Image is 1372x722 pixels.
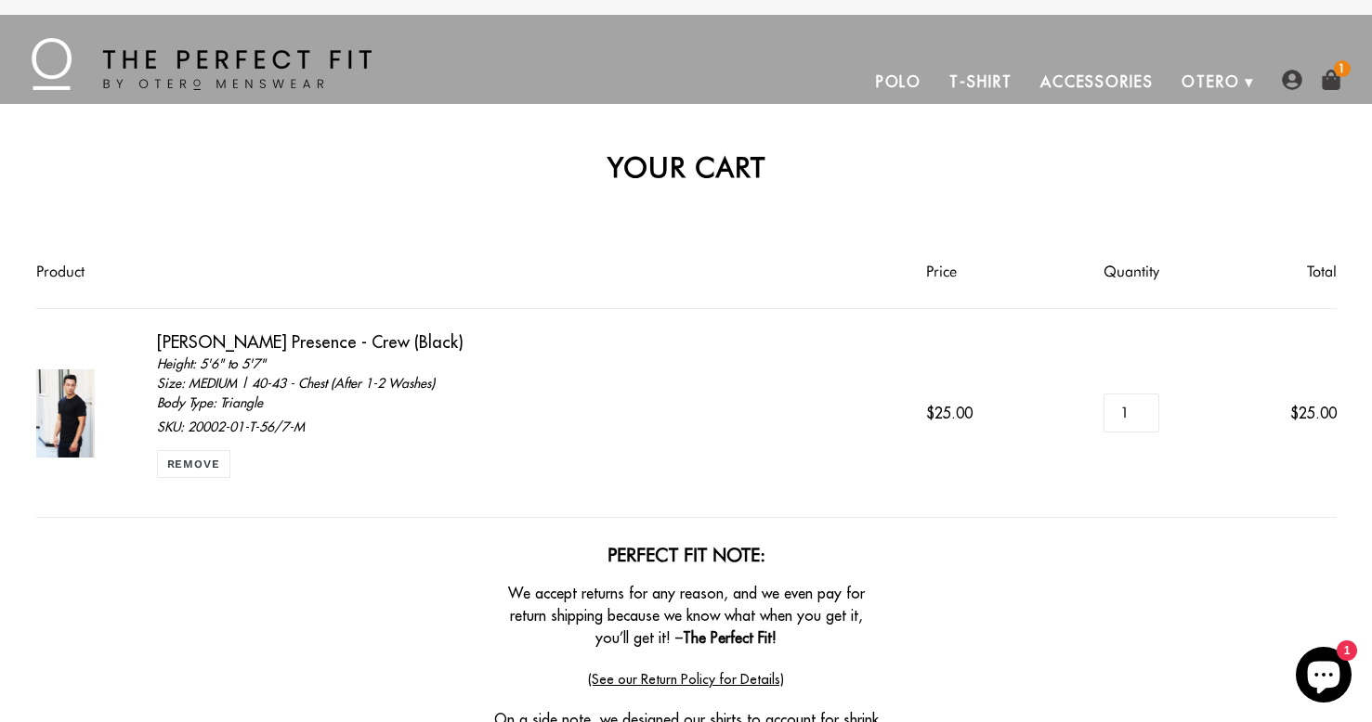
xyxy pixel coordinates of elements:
h2: Your cart [36,150,1337,184]
a: Otero [1168,59,1254,104]
inbox-online-store-chat: Shopify online store chat [1290,647,1357,707]
img: user-account-icon.png [1282,70,1302,90]
a: T-Shirt [935,59,1026,104]
h2: Perfect Fit Note: [491,544,882,566]
img: Otero Presence - Crew (Black) - 5'6" to 5'7" / MEDIUM | 40-43 - Chest (After 1-2 Washes) / Triangle [36,369,96,458]
a: Accessories [1026,59,1168,104]
span: $25.00 [926,404,973,422]
a: (See our Return Policy for Details) [588,670,784,688]
th: Price [926,235,1054,309]
th: Quantity [1054,235,1209,309]
a: Polo [862,59,936,104]
p: SKU: 20002-01-T-56/7-M [157,418,912,437]
th: Product [36,235,926,309]
span: 1 [1334,60,1351,77]
a: Remove [157,450,231,478]
p: We accept returns for any reason, and we even pay for return shipping because we know what when y... [491,582,882,649]
a: 1 [1321,70,1341,90]
th: Total [1208,235,1336,309]
img: The Perfect Fit - by Otero Menswear - Logo [32,38,372,90]
div: Height: 5'6" to 5'7" Size: MEDIUM | 40-43 - Chest (After 1-2 Washes) Body Type: Triangle [157,355,912,418]
a: [PERSON_NAME] Presence - Crew (Black) [157,331,464,353]
strong: The Perfect Fit! [683,628,777,647]
img: shopping-bag-icon.png [1321,70,1341,90]
span: $25.00 [1290,404,1337,422]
